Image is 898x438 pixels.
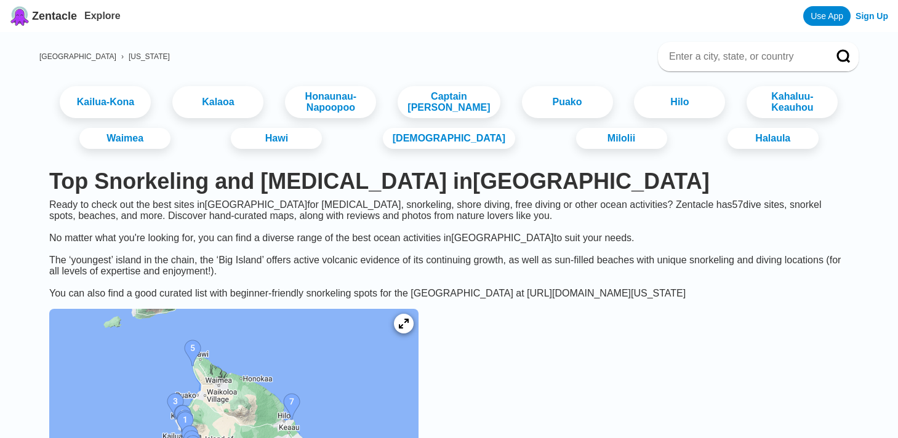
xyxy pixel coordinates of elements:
a: Kailua-Kona [60,86,151,118]
div: Ready to check out the best sites in [GEOGRAPHIC_DATA] for [MEDICAL_DATA], snorkeling, shore divi... [39,199,859,255]
a: Use App [803,6,851,26]
a: [DEMOGRAPHIC_DATA] [383,128,515,149]
a: [GEOGRAPHIC_DATA] [39,52,116,61]
a: Zentacle logoZentacle [10,6,77,26]
div: The ‘youngest’ island in the chain, the ‘Big Island’ offers active volcanic evidence of its conti... [39,255,859,299]
a: Hawi [231,128,322,149]
a: Hilo [634,86,725,118]
span: › [121,52,124,61]
h1: Top Snorkeling and [MEDICAL_DATA] in [GEOGRAPHIC_DATA] [49,169,849,194]
span: Zentacle [32,10,77,23]
a: Explore [84,10,121,21]
a: Puako [522,86,613,118]
a: Halaula [728,128,819,149]
a: Waimea [79,128,170,149]
a: Milolii [576,128,667,149]
a: Honaunau-Napoopoo [285,86,376,118]
a: [US_STATE] [129,52,170,61]
a: Captain [PERSON_NAME] [398,86,500,118]
input: Enter a city, state, or country [668,50,819,63]
a: Sign Up [856,11,888,21]
img: Zentacle logo [10,6,30,26]
a: Kalaoa [172,86,263,118]
a: Kahaluu-Keauhou [747,86,838,118]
